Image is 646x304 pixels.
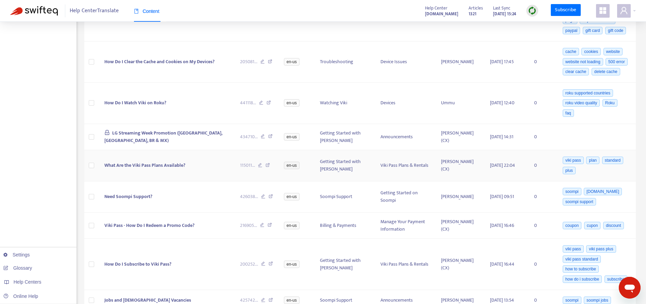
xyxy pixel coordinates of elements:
[436,150,484,181] td: [PERSON_NAME] (CX)
[605,275,627,283] span: subscribe
[592,68,620,75] span: delete cache
[436,181,484,213] td: [PERSON_NAME]
[314,213,375,239] td: Billing & Payments
[602,157,624,164] span: standard
[375,124,436,150] td: Announcements
[563,58,603,66] span: website not loading
[284,133,300,141] span: en-us
[240,193,258,200] span: 426038 ...
[493,4,510,12] span: Last Sync
[240,261,258,268] span: 200252 ...
[436,239,484,290] td: [PERSON_NAME] (CX)
[425,4,447,12] span: Help Center
[284,193,300,200] span: en-us
[134,9,139,14] span: book
[375,213,436,239] td: Manage Your Payment Information
[563,297,581,304] span: soompi
[104,58,215,66] span: How Do I Clear the Cache and Cookies on My Devices?
[469,4,483,12] span: Articles
[375,239,436,290] td: Viki Pass Plans & Rentals
[584,222,601,229] span: cupon
[563,275,602,283] span: how do i subscribe
[314,150,375,181] td: Getting Started with [PERSON_NAME]
[529,83,556,124] td: 0
[490,161,515,169] span: [DATE] 22:04
[3,293,38,299] a: Online Help
[490,296,514,304] span: [DATE] 13:54
[436,124,484,150] td: [PERSON_NAME] (CX)
[529,124,556,150] td: 0
[563,265,599,273] span: how to subscribe
[563,245,584,253] span: viki pass
[563,157,584,164] span: viki pass
[104,161,185,169] span: What Are the Viki Pass Plans Available?
[104,296,191,304] span: Jobs and [DEMOGRAPHIC_DATA] Vacancies
[10,6,58,16] img: Swifteq
[436,41,484,83] td: [PERSON_NAME]
[490,193,514,200] span: [DATE] 09:51
[584,297,611,304] span: soompi jobs
[490,58,514,66] span: [DATE] 17:45
[314,181,375,213] td: Soompi Support
[563,222,581,229] span: coupon
[284,297,300,304] span: en-us
[375,41,436,83] td: Device Issues
[563,48,579,55] span: cache
[469,10,476,18] strong: 1321
[493,10,516,18] strong: [DATE] 15:24
[3,265,32,271] a: Glossary
[563,198,596,205] span: soompi support
[240,162,255,169] span: 115011 ...
[104,129,223,144] span: LG Streaming Week Promotion ([GEOGRAPHIC_DATA], [GEOGRAPHIC_DATA], BR & MX)
[528,6,537,15] img: sync.dc5367851b00ba804db3.png
[284,222,300,229] span: en-us
[490,260,514,268] span: [DATE] 16:44
[586,245,616,253] span: viki pass plus
[563,99,600,107] span: roku video quality
[581,48,601,55] span: cookies
[619,277,641,299] iframe: Button to launch messaging window
[284,162,300,169] span: en-us
[314,124,375,150] td: Getting Started with [PERSON_NAME]
[104,260,171,268] span: How Do I Subscribe to Viki Pass?
[584,188,622,195] span: [DOMAIN_NAME]
[599,6,607,15] span: appstore
[104,99,166,107] span: How Do I Watch Viki on Roku?
[14,279,41,285] span: Help Centers
[314,239,375,290] td: Getting Started with [PERSON_NAME]
[314,41,375,83] td: Troubleshooting
[603,222,624,229] span: discount
[563,109,574,117] span: faq
[284,58,300,66] span: en-us
[583,27,603,34] span: gift card
[375,181,436,213] td: Getting Started on Soompi
[240,133,258,141] span: 434710 ...
[314,83,375,124] td: Watching Viki
[563,68,589,75] span: clear cache
[529,239,556,290] td: 0
[3,252,30,257] a: Settings
[425,10,458,18] a: [DOMAIN_NAME]
[563,89,613,97] span: roku supported countries
[240,99,256,107] span: 441118 ...
[375,150,436,181] td: Viki Pass Plans & Rentals
[134,8,159,14] span: Content
[605,27,626,34] span: gift code
[563,255,601,263] span: viki pass standard
[563,27,580,34] span: paypal
[240,222,257,229] span: 216905 ...
[436,213,484,239] td: [PERSON_NAME] (CX)
[104,193,152,200] span: Need Soompi Support?
[563,188,581,195] span: soompi
[284,261,300,268] span: en-us
[240,58,257,66] span: 205081 ...
[563,167,576,174] span: plus
[606,58,628,66] span: 500 error
[240,297,258,304] span: 425742 ...
[284,99,300,107] span: en-us
[529,150,556,181] td: 0
[551,4,581,16] a: Subscribe
[490,133,513,141] span: [DATE] 14:31
[70,4,119,17] span: Help Center Translate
